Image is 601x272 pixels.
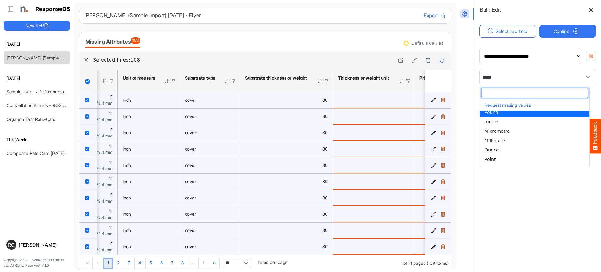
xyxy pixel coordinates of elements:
span: 11 [109,127,112,132]
span: cover [185,195,196,200]
button: Edit [430,130,437,136]
span: 80 [322,195,328,200]
input: dropdownlistfilter [482,88,588,98]
span: 279.4 mm [94,133,112,138]
h6: Selected lines: 108 [93,56,392,64]
td: is template cell Column Header httpsnorthellcomontologiesmapping-rulesmanufacturinghasprintedsides [414,190,471,206]
td: Inch is template cell Column Header httpsnorthellcomontologiesmapping-rulesmeasurementhasunitofme... [118,92,180,108]
td: 5aacac0d-75e5-4ed8-a68e-01d62df215cf is template cell Column Header [425,157,452,173]
td: fcadd062-55ae-4191-85b9-0d2567a40df8 is template cell Column Header [425,108,452,125]
a: Page 4 of 11 Pages [135,258,146,269]
div: Substrate type [185,75,216,81]
td: Inch is template cell Column Header httpsnorthellcomontologiesmapping-rulesmeasurementhasunitofme... [118,222,180,239]
span: cover [185,211,196,217]
p: Copyright 2004 - 2025 Northell Partners Ltd. All Rights Reserved. v 1.1.0 [4,257,70,268]
button: Edit [430,113,437,120]
td: 328cb834-fbe0-4f7f-8d7c-4fbb483984e6 is template cell Column Header [425,173,452,190]
td: checkbox [79,206,97,222]
h1: ResponseOS [35,6,71,13]
td: is template cell Column Header httpsnorthellcomontologiesmapping-rulesmaterialhasmaterialthicknes... [333,222,414,239]
button: Delete [440,227,446,234]
span: 11 [109,192,112,198]
td: cover is template cell Column Header httpsnorthellcomontologiesmapping-rulesmaterialhassubstratem... [180,222,240,239]
span: (108 items) [427,260,449,266]
h6: [PERSON_NAME] (Sample Import) [DATE] - Flyer [84,13,419,18]
span: 80 [322,228,328,233]
td: checkbox [79,239,97,255]
button: Edit [430,244,437,250]
td: checkbox [79,173,97,190]
span: cover [185,114,196,119]
span: 11 [109,176,112,181]
div: [PERSON_NAME] [19,243,68,247]
span: Items per page [258,259,288,265]
span: 279.4 mm [94,150,112,155]
div: Missing Attributes [85,37,140,46]
h6: [DATE] [4,41,70,48]
span: 80 [322,211,328,217]
td: cover is template cell Column Header httpsnorthellcomontologiesmapping-rulesmaterialhassubstratem... [180,239,240,255]
td: Inch is template cell Column Header httpsnorthellcomontologiesmapping-rulesmeasurementhasunitofme... [118,206,180,222]
button: Delete [440,211,446,217]
a: Go to next pager [188,258,199,269]
button: Delete [440,113,446,120]
a: Sample Two - JD Compressed 2 [7,89,73,94]
td: dd924e79-fa19-4a3e-9421-ce6a5d5ecc2a is template cell Column Header [425,141,452,157]
div: Printed sides [419,75,447,81]
th: Header checkbox [79,70,97,92]
button: Export [424,12,446,20]
td: 80 is template cell Column Header httpsnorthellcomontologiesmapping-rulesmaterialhasmaterialthick... [240,157,333,173]
button: Feedback [589,119,601,153]
div: Thickness or weight unit [338,75,390,81]
span: 279.4 mm [94,166,112,171]
td: cover is template cell Column Header httpsnorthellcomontologiesmapping-rulesmaterialhassubstratem... [180,190,240,206]
td: cover is template cell Column Header httpsnorthellcomontologiesmapping-rulesmaterialhassubstratem... [180,206,240,222]
a: [PERSON_NAME] (Sample Import) [DATE] - Flyer [7,55,104,60]
td: 80 is template cell Column Header httpsnorthellcomontologiesmapping-rulesmaterialhasmaterialthick... [240,239,333,255]
span: cover [185,162,196,168]
span: metre [485,119,498,124]
a: Page 3 of 11 Pages [124,258,135,269]
span: Inch [123,162,131,168]
span: cover [185,179,196,184]
td: 1796c811-2713-4df2-b882-6c84b36f613f is template cell Column Header [425,125,452,141]
span: Micrometre [485,129,510,134]
div: Default values [411,41,444,45]
span: Ounce [485,147,499,152]
button: Edit [430,162,437,168]
td: is template cell Column Header httpsnorthellcomontologiesmapping-rulesmanufacturinghasprintedsides [414,141,471,157]
td: is template cell Column Header httpsnorthellcomontologiesmapping-rulesmaterialhasmaterialthicknes... [333,190,414,206]
td: is template cell Column Header httpsnorthellcomontologiesmapping-rulesmanufacturinghasprintedsides [414,108,471,125]
span: cover [185,97,196,103]
button: Delete [440,146,446,152]
span: RG [8,242,15,247]
button: Delete [440,178,446,185]
span: cover [185,130,196,135]
td: is template cell Column Header httpsnorthellcomontologiesmapping-rulesmanufacturinghasprintedsides [414,125,471,141]
span: cover [185,244,196,249]
td: is template cell Column Header httpsnorthellcomontologiesmapping-rulesmanufacturinghasprintedsides [414,157,471,173]
span: Pagerdropdown [223,258,251,268]
img: Northell [17,3,30,15]
button: Delete [440,162,446,168]
span: Inch [123,97,131,103]
td: ee99e20b-6771-4386-8356-35f1420a358f is template cell Column Header [425,92,452,108]
td: 80 is template cell Column Header httpsnorthellcomontologiesmapping-rulesmaterialhasmaterialthick... [240,108,333,125]
span: 11 [109,208,112,214]
td: is template cell Column Header httpsnorthellcomontologiesmapping-rulesmanufacturinghasprintedsides [414,173,471,190]
h6: Bulk Edit [480,5,501,14]
td: checkbox [79,222,97,239]
td: Inch is template cell Column Header httpsnorthellcomontologiesmapping-rulesmeasurementhasunitofme... [118,173,180,190]
td: is template cell Column Header httpsnorthellcomontologiesmapping-rulesmaterialhasmaterialthicknes... [333,239,414,255]
a: Page 6 of 11 Pages [156,258,167,269]
a: Page 5 of 11 Pages [146,258,156,269]
td: 80 is template cell Column Header httpsnorthellcomontologiesmapping-rulesmaterialhasmaterialthick... [240,125,333,141]
td: is template cell Column Header httpsnorthellcomontologiesmapping-rulesmaterialhasmaterialthicknes... [333,206,414,222]
button: Edit [430,146,437,152]
span: 11 [109,241,112,246]
span: Yard [485,166,494,171]
td: cf565d5e-415f-4095-86ac-5c009faa764c is template cell Column Header [425,222,452,239]
span: Inch [123,195,131,200]
a: Page 7 of 11 Pages [167,258,177,269]
span: 80 [322,162,328,168]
